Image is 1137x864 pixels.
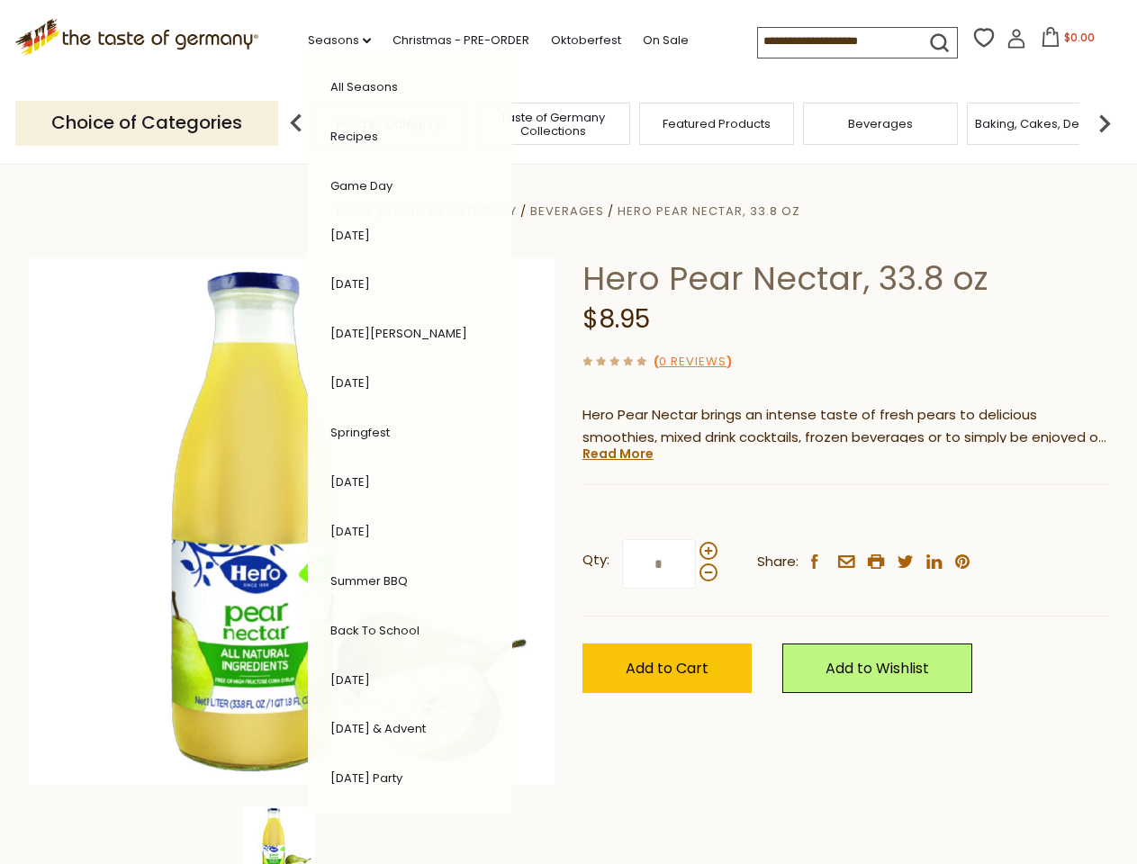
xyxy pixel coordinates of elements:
a: On Sale [643,31,689,50]
a: [DATE] [330,671,370,688]
a: Christmas - PRE-ORDER [393,31,529,50]
h1: Hero Pear Nectar, 33.8 oz [582,258,1109,299]
input: Qty: [622,539,696,589]
a: Game Day [330,177,393,194]
a: [DATE] & Advent [330,720,426,737]
a: Beverages [530,202,604,220]
button: Add to Cart [582,643,752,693]
button: $0.00 [1030,27,1106,54]
a: 0 Reviews [659,353,726,372]
span: ( ) [654,353,732,370]
img: Hero Pear Nectar, 33.8 oz [29,258,555,785]
a: Read More [582,445,654,463]
img: previous arrow [278,105,314,141]
a: All Seasons [330,78,398,95]
a: Baking, Cakes, Desserts [975,117,1114,130]
a: Add to Wishlist [782,643,972,693]
span: $0.00 [1064,30,1095,45]
a: Seasons [308,31,371,50]
p: Hero Pear Nectar brings an intense taste of fresh pears to delicious smoothies, mixed drink cockt... [582,404,1109,449]
a: [DATE] [330,473,370,490]
a: Beverages [848,117,913,130]
span: Share: [757,551,799,573]
a: [DATE] [330,275,370,292]
img: next arrow [1087,105,1123,141]
a: Summer BBQ [330,572,408,589]
a: [DATE] [330,523,370,540]
a: Oktoberfest [551,31,621,50]
a: [DATE][PERSON_NAME] [330,325,467,342]
a: [DATE] Party [330,769,402,787]
a: [DATE] [330,374,370,391]
a: Springfest [330,424,390,441]
a: Hero Pear Nectar, 33.8 oz [618,202,800,220]
a: Back to School [330,622,420,639]
strong: Qty: [582,549,609,571]
span: Add to Cart [626,658,708,679]
p: Choice of Categories [15,101,278,145]
span: $8.95 [582,301,650,337]
a: [DATE] [330,227,370,244]
a: Recipes [330,128,378,145]
a: Featured Products [663,117,771,130]
a: Taste of Germany Collections [481,111,625,138]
